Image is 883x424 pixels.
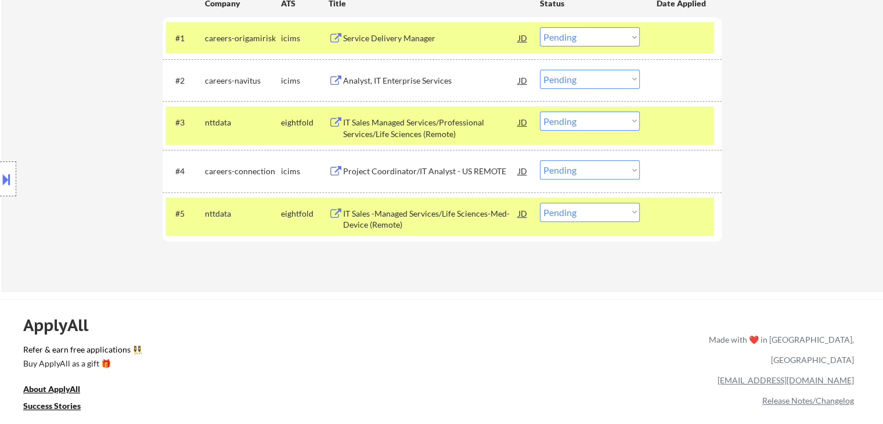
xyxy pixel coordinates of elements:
[23,358,139,372] a: Buy ApplyAll as a gift 🎁
[23,346,466,358] a: Refer & earn free applications 👯‍♀️
[205,117,281,128] div: nttdata
[343,75,518,87] div: Analyst, IT Enterprise Services
[205,166,281,177] div: careers-connection
[23,401,81,411] u: Success Stories
[23,383,96,398] a: About ApplyAll
[205,208,281,220] div: nttdata
[205,75,281,87] div: careers-navitus
[517,160,529,181] div: JD
[281,33,329,44] div: icims
[175,33,196,44] div: #1
[23,360,139,368] div: Buy ApplyAll as a gift 🎁
[517,112,529,132] div: JD
[23,315,102,335] div: ApplyAll
[343,117,518,139] div: IT Sales Managed Services/Professional Services/Life Sciences (Remote)
[517,27,529,48] div: JD
[23,400,96,415] a: Success Stories
[281,208,329,220] div: eightfold
[517,203,529,224] div: JD
[205,33,281,44] div: careers-origamirisk
[343,208,518,231] div: IT Sales -Managed Services/Life Sciences-Med-Device (Remote)
[343,33,518,44] div: Service Delivery Manager
[762,396,854,405] a: Release Notes/Changelog
[704,329,854,370] div: Made with ❤️ in [GEOGRAPHIC_DATA], [GEOGRAPHIC_DATA]
[343,166,518,177] div: Project Coordinator/IT Analyst - US REMOTE
[718,375,854,385] a: [EMAIL_ADDRESS][DOMAIN_NAME]
[23,384,80,394] u: About ApplyAll
[281,166,329,177] div: icims
[281,117,329,128] div: eightfold
[517,70,529,91] div: JD
[281,75,329,87] div: icims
